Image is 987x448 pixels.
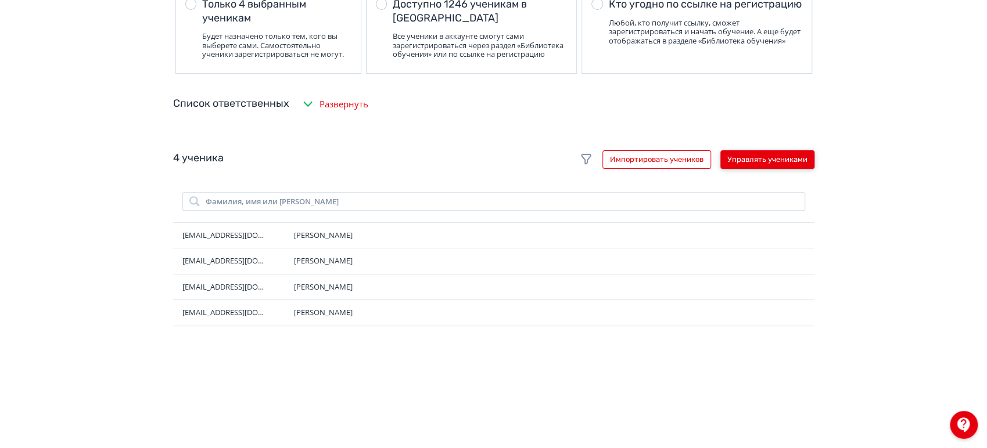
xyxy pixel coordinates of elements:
[299,92,371,115] button: Развернуть
[294,307,805,319] div: Фунтикова Мила
[720,150,814,169] button: Управлять учениками
[173,150,814,169] div: 4 ученика
[294,281,805,293] div: Николич Ирина
[202,32,351,59] div: Будет назначено только тем, кого вы выберете сами. Самостоятельно ученики зарегистрироваться не м...
[393,32,567,59] div: Все ученики в аккаунте смогут сами зарегистрироваться через раздел «Библиотека обучения» или по с...
[608,19,802,46] div: Любой, кто получит ссылку, сможет зарегистрироваться и начать обучение. А еще будет отображаться ...
[602,150,711,169] button: Импортировать учеников
[294,230,805,241] div: Гринев Даниил
[182,230,270,241] span: [EMAIL_ADDRESS][DOMAIN_NAME]
[182,307,270,319] span: [EMAIL_ADDRESS][DOMAIN_NAME]
[294,255,805,267] div: Даудова Сацита
[182,281,270,293] span: [EMAIL_ADDRESS][DOMAIN_NAME]
[320,97,368,111] span: Развернуть
[182,255,270,267] span: [EMAIL_ADDRESS][DOMAIN_NAME]
[173,96,289,111] div: Список ответственных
